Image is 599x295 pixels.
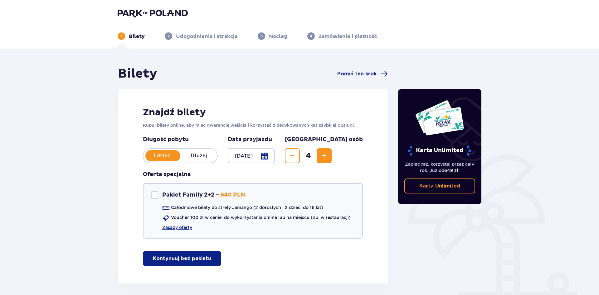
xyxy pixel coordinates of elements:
p: 1 dzień [144,152,180,159]
div: 4Zamówienie i płatność [307,32,377,40]
p: 640 PLN [220,191,245,199]
img: Dwie karty całoroczne do Suntago z napisem 'UNLIMITED RELAX', na białym tle z tropikalnymi liśćmi... [415,100,465,136]
p: Voucher 100 zł w cenie: do wykorzystania online lub na miejscu (np. w restauracji) [171,214,351,221]
span: 649 zł [444,168,458,173]
p: 3 [261,33,263,39]
p: Udogodnienia i atrakcje [176,33,238,40]
p: Długość pobytu [143,136,218,143]
p: [GEOGRAPHIC_DATA] osób [285,136,363,143]
p: 1 [121,33,122,39]
div: 1Bilety [118,32,145,40]
p: Karta Unlimited [407,145,472,156]
h2: Znajdź bilety [143,107,363,118]
p: Nocleg [269,33,287,40]
p: Bilety [129,33,145,40]
a: Karta Unlimited [404,178,475,193]
p: 4 [310,33,312,39]
p: Kupuj bilety online, aby mieć gwarancję wejścia i korzystać z dedykowanych kas szybkiej obsługi. [143,122,363,128]
button: Zwiększ [317,148,332,163]
p: Dłużej [180,152,217,159]
a: Zasady oferty [162,224,192,231]
p: Kontynuuj bez pakietu [153,255,211,262]
p: Zapłać raz, korzystaj przez cały rok. Już od ! [404,161,475,174]
p: Zamówienie i płatność [319,33,377,40]
p: 2 [168,33,170,39]
button: Kontynuuj bez pakietu [143,251,221,266]
span: Pomiń ten krok [337,70,377,77]
p: Pakiet Family 2+2 - [162,191,219,199]
a: Pomiń ten krok [337,70,388,78]
p: Data przyjazdu [228,136,272,143]
span: 4 [301,151,315,160]
button: Zmniejsz [285,148,300,163]
h1: Bilety [118,66,157,82]
div: 2Udogodnienia i atrakcje [165,32,238,40]
p: Całodniowe bilety do strefy Jamango (2 dorosłych i 2 dzieci do 16 lat) [171,204,323,211]
p: Karta Unlimited [419,183,460,189]
img: Park of Poland logo [118,9,188,17]
div: 3Nocleg [258,32,287,40]
h3: Oferta specjalna [143,171,191,178]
